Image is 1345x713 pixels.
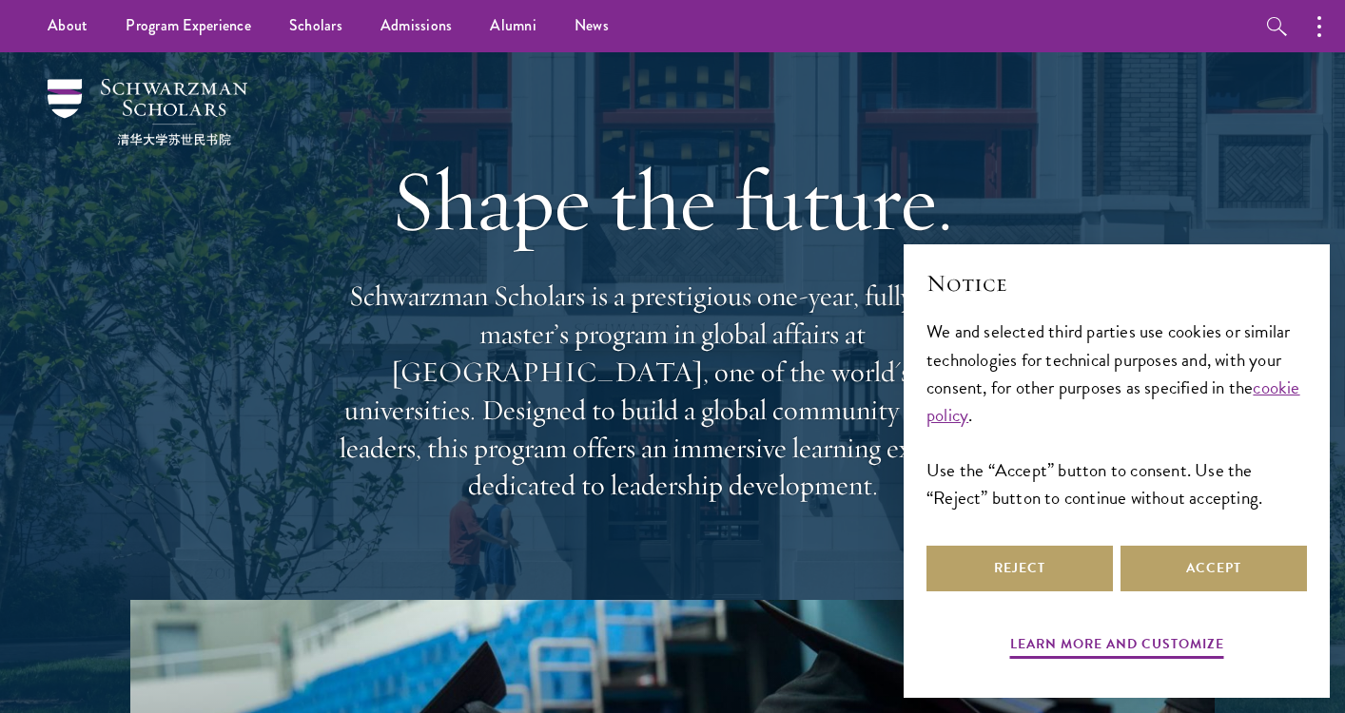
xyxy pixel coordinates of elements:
[330,278,1015,505] p: Schwarzman Scholars is a prestigious one-year, fully funded master’s program in global affairs at...
[926,546,1113,591] button: Reject
[1121,546,1307,591] button: Accept
[330,147,1015,254] h1: Shape the future.
[1010,632,1224,662] button: Learn more and customize
[926,318,1307,511] div: We and selected third parties use cookies or similar technologies for technical purposes and, wit...
[926,374,1300,429] a: cookie policy
[926,267,1307,299] h2: Notice
[48,79,247,145] img: Schwarzman Scholars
